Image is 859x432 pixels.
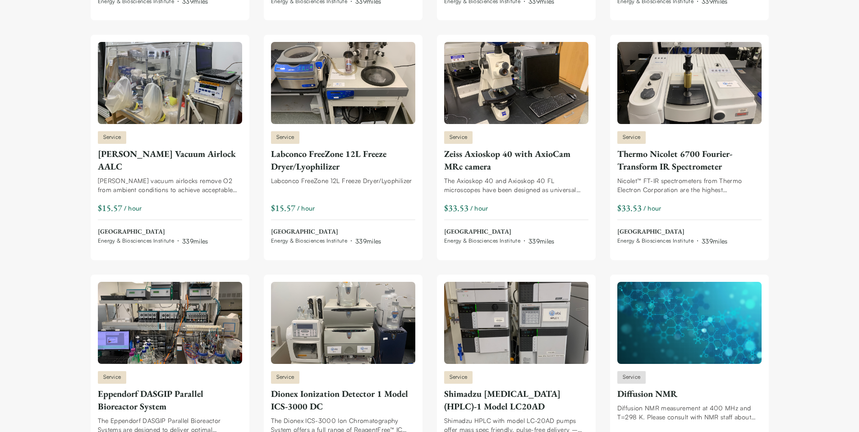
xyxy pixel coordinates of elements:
div: 339 miles [355,236,381,246]
img: Eppendorf DASGIP Parallel Bioreactor System [98,282,242,364]
span: [GEOGRAPHIC_DATA] [98,227,208,236]
div: Labconco FreeZone 12L Freeze Dryer/Lyophilizer [271,176,415,185]
span: / hour [124,203,142,213]
div: Diffusion NMR [617,387,762,400]
div: 339 miles [702,236,728,246]
span: Service [617,131,646,144]
img: COY Vacuum Airlock AALC [98,42,242,124]
div: $33.53 [444,202,469,214]
a: Labconco FreeZone 12L Freeze Dryer/LyophilizerServiceLabconco FreeZone 12L Freeze Dryer/Lyophiliz... [271,42,415,246]
span: Service [444,131,473,144]
div: Nicolet™ FT-IR spectrometers from Thermo Electron Corporation are the highest performance FT-IR s... [617,176,762,194]
div: [PERSON_NAME] vacuum airlocks remove O2 from ambient conditions to achieve acceptable levels of O... [98,176,242,194]
img: Thermo Nicolet 6700 Fourier-Transform IR Spectrometer [617,42,762,124]
span: [GEOGRAPHIC_DATA] [617,227,728,236]
span: [GEOGRAPHIC_DATA] [444,227,555,236]
span: Service [617,371,646,384]
img: Shimadzu High Performance Liquid Chromatography (HPLC)-1 Model LC20AD [444,282,588,364]
div: Labconco FreeZone 12L Freeze Dryer/Lyophilizer [271,147,415,173]
div: Eppendorf DASGIP Parallel Bioreactor System [98,387,242,413]
span: / hour [470,203,488,213]
img: Zeiss Axioskop 40 with AxioCam MRc camera [444,42,588,124]
div: [PERSON_NAME] Vacuum Airlock AALC [98,147,242,173]
span: / hour [297,203,315,213]
a: Zeiss Axioskop 40 with AxioCam MRc cameraServiceZeiss Axioskop 40 with AxioCam MRc cameraThe Axio... [444,42,588,246]
div: Shimadzu [MEDICAL_DATA] (HPLC)-1 Model LC20AD [444,387,588,413]
div: 339 miles [528,236,555,246]
span: Service [271,371,300,384]
span: Energy & Biosciences Institute [271,237,348,244]
div: Thermo Nicolet 6700 Fourier-Transform IR Spectrometer [617,147,762,173]
div: $15.57 [98,202,122,214]
a: COY Vacuum Airlock AALCService[PERSON_NAME] Vacuum Airlock AALC[PERSON_NAME] vacuum airlocks remo... [98,42,242,246]
a: Thermo Nicolet 6700 Fourier-Transform IR SpectrometerServiceThermo Nicolet 6700 Fourier-Transform... [617,42,762,246]
span: Service [98,371,127,384]
span: Energy & Biosciences Institute [444,237,521,244]
span: Service [271,131,300,144]
div: The Axioskop 40 and Axioskop 40 FL microscopes have been designed as universal microscopes for bi... [444,176,588,194]
img: Diffusion NMR [617,282,762,364]
span: Service [444,371,473,384]
div: $15.57 [271,202,295,214]
div: Dionex Ionization Detector 1 Model ICS-3000 DC [271,387,415,413]
div: Zeiss Axioskop 40 with AxioCam MRc camera [444,147,588,173]
img: Dionex Ionization Detector 1 Model ICS-3000 DC [271,282,415,364]
span: Service [98,131,127,144]
div: Diffusion NMR measurement at 400 MHz and T=298 K. Please consult with NMR staff about project det... [617,404,762,422]
span: Energy & Biosciences Institute [98,237,175,244]
span: [GEOGRAPHIC_DATA] [271,227,381,236]
img: Labconco FreeZone 12L Freeze Dryer/Lyophilizer [271,42,415,124]
div: $33.53 [617,202,642,214]
span: / hour [643,203,661,213]
div: 339 miles [182,236,208,246]
span: Energy & Biosciences Institute [617,237,694,244]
